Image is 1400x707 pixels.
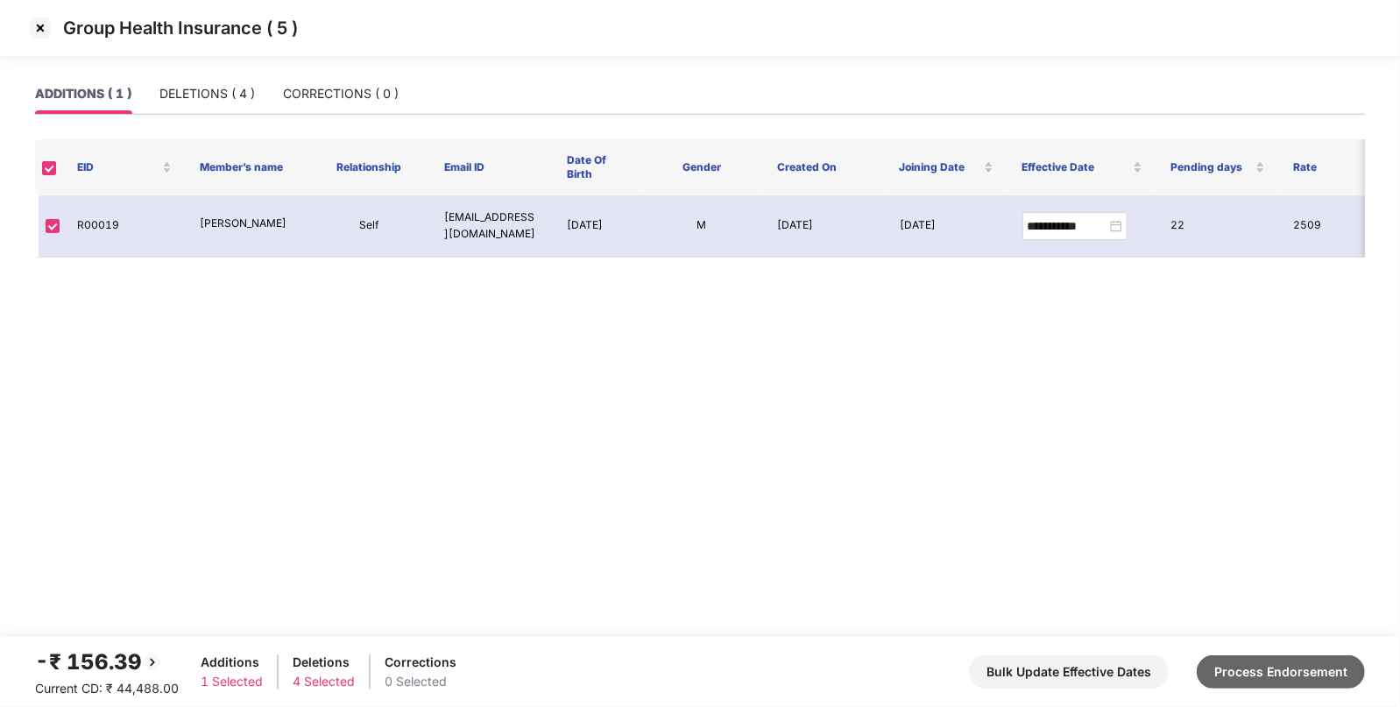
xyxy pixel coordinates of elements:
[293,672,355,691] div: 4 Selected
[430,195,553,258] td: [EMAIL_ADDRESS][DOMAIN_NAME]
[26,14,54,42] img: svg+xml;base64,PHN2ZyBpZD0iQ3Jvc3MtMzJ4MzIiIHhtbG5zPSJodHRwOi8vd3d3LnczLm9yZy8yMDAwL3N2ZyIgd2lkdG...
[186,139,308,195] th: Member’s name
[63,139,186,195] th: EID
[640,195,763,258] td: M
[1170,160,1252,174] span: Pending days
[200,216,294,232] p: [PERSON_NAME]
[63,195,186,258] td: R00019
[201,672,263,691] div: 1 Selected
[385,672,456,691] div: 0 Selected
[430,139,553,195] th: Email ID
[308,195,431,258] td: Self
[1022,160,1129,174] span: Effective Date
[159,84,255,103] div: DELETIONS ( 4 )
[763,195,886,258] td: [DATE]
[35,84,131,103] div: ADDITIONS ( 1 )
[35,681,179,696] span: Current CD: ₹ 44,488.00
[553,195,640,258] td: [DATE]
[640,139,763,195] th: Gender
[35,646,179,679] div: -₹ 156.39
[63,18,298,39] p: Group Health Insurance ( 5 )
[969,655,1169,689] button: Bulk Update Effective Dates
[1156,139,1279,195] th: Pending days
[1197,655,1365,689] button: Process Endorsement
[201,653,263,672] div: Additions
[1157,195,1280,258] td: 22
[886,195,1008,258] td: [DATE]
[1008,139,1156,195] th: Effective Date
[900,160,981,174] span: Joining Date
[553,139,640,195] th: Date Of Birth
[308,139,431,195] th: Relationship
[293,653,355,672] div: Deletions
[886,139,1008,195] th: Joining Date
[763,139,886,195] th: Created On
[283,84,399,103] div: CORRECTIONS ( 0 )
[77,160,159,174] span: EID
[385,653,456,672] div: Corrections
[142,652,163,673] img: svg+xml;base64,PHN2ZyBpZD0iQmFjay0yMHgyMCIgeG1sbnM9Imh0dHA6Ly93d3cudzMub3JnLzIwMDAvc3ZnIiB3aWR0aD...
